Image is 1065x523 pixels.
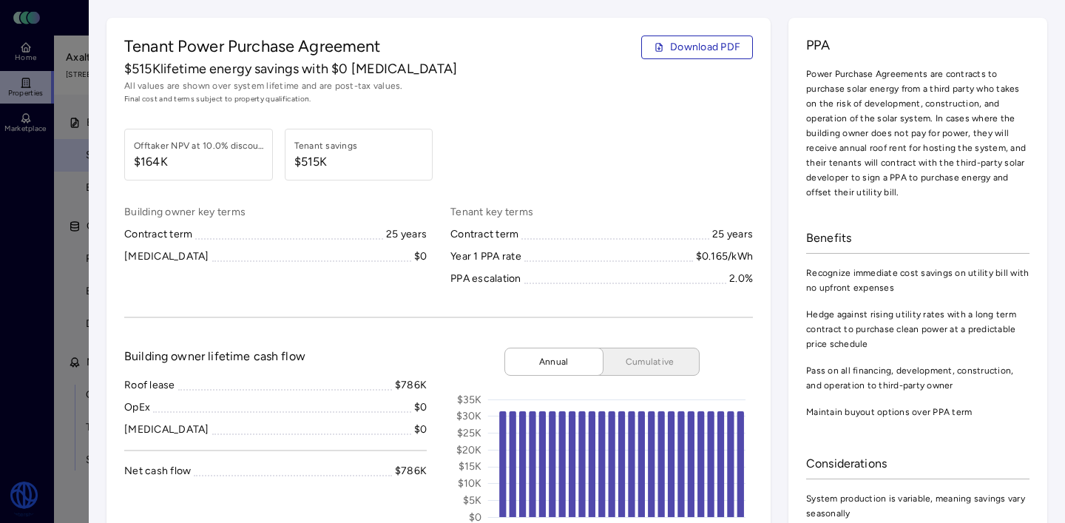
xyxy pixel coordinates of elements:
[395,463,427,479] div: $786K
[806,307,1029,351] span: Hedge against rising utility rates with a long term contract to purchase clean power at a predict...
[450,226,518,243] div: Contract term
[124,78,753,93] span: All values are shown over system lifetime and are post-tax values.
[450,271,521,287] div: PPA escalation
[712,226,753,243] div: 25 years
[386,226,427,243] div: 25 years
[124,377,175,394] div: Roof lease
[124,348,305,365] span: Building owner lifetime cash flow
[641,36,753,59] button: Download PDF
[450,204,753,220] span: Tenant key terms
[124,36,381,59] span: Tenant Power Purchase Agreement
[696,249,754,265] div: $0.165/kWh
[806,491,1029,521] span: System production is variable, meaning savings vary seasonally
[806,266,1029,295] span: Recognize immediate cost savings on utility bill with no upfront expenses
[124,226,192,243] div: Contract term
[806,363,1029,393] span: Pass on all financing, development, construction, and operation to third-party owner
[134,138,266,153] div: Offtaker NPV at 10.0% discount
[613,354,687,369] span: Cumulative
[457,427,482,439] text: $25K
[294,153,358,171] span: $515K
[414,399,427,416] div: $0
[517,354,591,369] span: Annual
[134,153,266,171] span: $164K
[450,249,521,265] div: Year 1 PPA rate
[463,494,482,507] text: $5K
[806,223,1029,254] div: Benefits
[729,271,753,287] div: 2.0%
[414,422,427,438] div: $0
[456,444,482,456] text: $20K
[395,377,427,394] div: $786K
[124,59,458,78] span: $515K lifetime energy savings with $0 [MEDICAL_DATA]
[414,249,427,265] div: $0
[124,93,753,105] span: Final cost and terms subject to property qualification.
[806,67,1029,200] span: Power Purchase Agreements are contracts to purchase solar energy from a third party who takes on ...
[457,394,482,406] text: $35K
[124,204,427,220] span: Building owner key terms
[124,399,150,416] div: OpEx
[458,477,482,490] text: $10K
[456,410,482,422] text: $30K
[124,422,209,438] div: [MEDICAL_DATA]
[124,463,191,479] div: Net cash flow
[806,449,1029,479] div: Considerations
[806,405,1029,419] span: Maintain buyout options over PPA term
[806,36,1029,55] span: PPA
[294,138,358,153] div: Tenant savings
[459,460,482,473] text: $15K
[124,249,209,265] div: [MEDICAL_DATA]
[670,39,740,55] span: Download PDF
